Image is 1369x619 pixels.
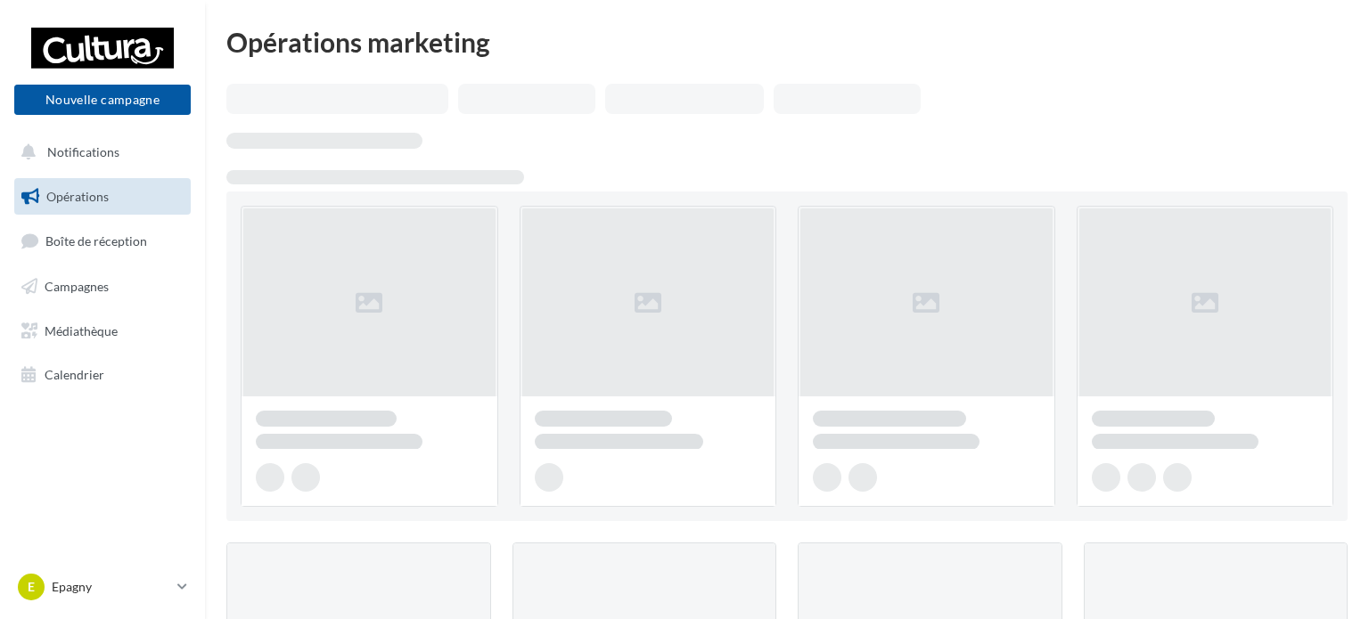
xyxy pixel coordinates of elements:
[52,578,170,596] p: Epagny
[11,268,194,305] a: Campagnes
[226,29,1348,55] div: Opérations marketing
[46,189,109,204] span: Opérations
[11,222,194,260] a: Boîte de réception
[47,144,119,159] span: Notifications
[14,85,191,115] button: Nouvelle campagne
[45,233,147,248] span: Boîte de réception
[45,322,118,338] span: Médiathèque
[11,178,194,216] a: Opérations
[14,570,191,604] a: E Epagny
[45,367,104,382] span: Calendrier
[11,313,194,350] a: Médiathèque
[28,578,35,596] span: E
[11,356,194,394] a: Calendrier
[11,134,187,171] button: Notifications
[45,279,109,294] span: Campagnes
